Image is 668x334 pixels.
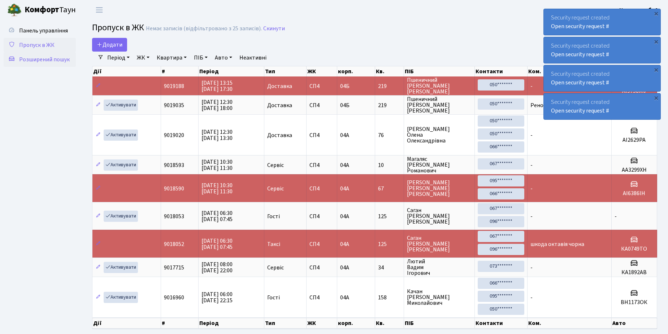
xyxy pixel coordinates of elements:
[4,23,76,38] a: Панель управління
[309,241,334,247] span: СП4
[164,240,184,248] span: 9018052
[161,318,199,329] th: #
[340,101,350,109] span: 04Б
[201,290,233,304] span: [DATE] 06:00 [DATE] 22:15
[90,4,108,16] button: Переключити навігацію
[378,162,401,168] span: 10
[201,181,233,195] span: [DATE] 10:30 [DATE] 11:30
[530,185,533,193] span: -
[264,318,307,329] th: Тип
[25,4,76,16] span: Таун
[407,180,472,197] span: [PERSON_NAME] [PERSON_NAME] [PERSON_NAME]
[25,4,59,16] b: Комфорт
[267,241,280,247] span: Таксі
[340,131,349,139] span: 04А
[164,131,184,139] span: 9019020
[375,66,404,76] th: Кв.
[134,52,152,64] a: ЖК
[340,185,349,193] span: 04А
[307,66,337,76] th: ЖК
[475,66,528,76] th: Контакти
[340,161,349,169] span: 04А
[378,132,401,138] span: 76
[309,186,334,192] span: СП4
[612,318,657,329] th: Авто
[309,132,334,138] span: СП4
[378,186,401,192] span: 67
[191,52,211,64] a: ПІБ
[652,94,660,101] div: ×
[530,131,533,139] span: -
[530,264,533,272] span: -
[309,295,334,300] span: СП4
[164,101,184,109] span: 9019035
[551,79,609,87] a: Open security request #
[267,295,280,300] span: Гості
[530,240,584,248] span: шкода октавія чорна
[92,66,161,76] th: Дії
[199,318,264,329] th: Період
[407,96,472,114] span: Пшеничний [PERSON_NAME] [PERSON_NAME]
[337,318,375,329] th: корп.
[164,294,184,302] span: 9016960
[340,82,350,90] span: 04Б
[92,318,161,329] th: Дії
[104,262,138,273] a: Активувати
[146,25,262,32] div: Немає записів (відфільтровано з 25 записів).
[340,294,349,302] span: 04А
[530,82,533,90] span: -
[201,128,233,142] span: [DATE] 12:30 [DATE] 13:30
[212,52,235,64] a: Авто
[104,100,138,111] a: Активувати
[619,6,659,14] a: Консьєрж б. 4.
[407,289,472,306] span: Качан [PERSON_NAME] Миколайович
[544,9,660,35] div: Security request created
[404,66,475,76] th: ПІБ
[267,132,292,138] span: Доставка
[92,21,144,34] span: Пропуск в ЖК
[164,82,184,90] span: 9019188
[4,38,76,52] a: Пропуск в ЖК
[475,318,528,329] th: Контакти
[267,83,292,89] span: Доставка
[530,101,581,109] span: Рено Мастер белый
[378,265,401,271] span: 34
[309,83,334,89] span: СП4
[104,52,133,64] a: Період
[615,137,654,144] h5: АІ2629РА
[615,299,654,306] h5: ВН1173ОК
[407,156,472,173] span: Магаляс [PERSON_NAME] Романович
[267,102,292,108] span: Доставка
[201,237,233,251] span: [DATE] 06:30 [DATE] 07:45
[544,37,660,63] div: Security request created
[340,212,349,220] span: 04А
[407,77,472,95] span: Пшеничний [PERSON_NAME] [PERSON_NAME]
[378,295,401,300] span: 158
[615,167,654,173] h5: АА3299ХН
[4,52,76,67] a: Розширений пошук
[309,265,334,271] span: СП4
[267,162,284,168] span: Сервіс
[201,98,233,112] span: [DATE] 12:30 [DATE] 18:00
[154,52,190,64] a: Квартира
[164,161,184,169] span: 9018593
[528,318,611,329] th: Ком.
[201,158,233,172] span: [DATE] 10:30 [DATE] 11:30
[407,259,472,276] span: Лютий Вадим Ігорович
[309,162,334,168] span: СП4
[544,93,660,119] div: Security request created
[104,292,138,303] a: Активувати
[237,52,269,64] a: Неактивні
[307,318,337,329] th: ЖК
[652,10,660,17] div: ×
[104,159,138,171] a: Активувати
[201,209,233,223] span: [DATE] 06:30 [DATE] 07:45
[92,38,127,52] a: Додати
[544,65,660,91] div: Security request created
[19,41,55,49] span: Пропуск в ЖК
[615,269,654,276] h5: КА1892АВ
[378,83,401,89] span: 219
[309,102,334,108] span: СП4
[530,212,533,220] span: -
